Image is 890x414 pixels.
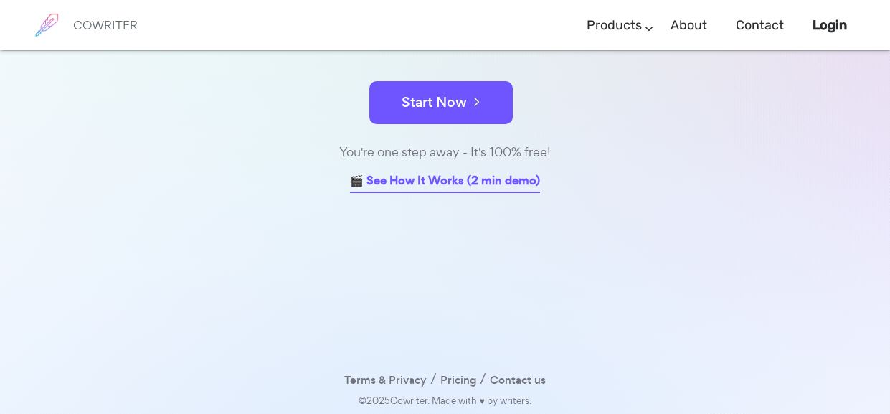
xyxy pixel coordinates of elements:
[736,4,784,47] a: Contact
[671,4,707,47] a: About
[73,19,138,32] h6: COWRITER
[427,370,440,388] span: /
[29,7,65,43] img: brand logo
[813,4,847,47] a: Login
[490,370,546,391] a: Contact us
[440,370,476,391] a: Pricing
[350,171,540,193] a: 🎬 See How It Works (2 min demo)
[476,370,490,388] span: /
[813,17,847,33] b: Login
[87,142,804,163] div: You're one step away - It's 100% free!
[587,4,642,47] a: Products
[369,81,513,124] button: Start Now
[344,370,427,391] a: Terms & Privacy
